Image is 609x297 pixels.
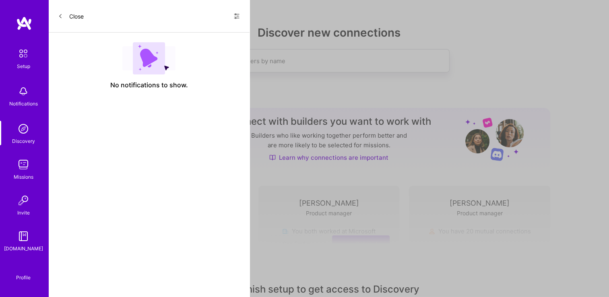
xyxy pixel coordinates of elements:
img: empty [122,42,175,74]
div: Invite [17,208,30,217]
img: logo [16,16,32,31]
a: Profile [13,265,33,281]
img: setup [15,45,32,62]
div: [DOMAIN_NAME] [4,244,43,253]
div: Notifications [9,99,38,108]
div: Setup [17,62,30,70]
div: Discovery [12,137,35,145]
img: guide book [15,228,31,244]
span: No notifications to show. [110,81,188,89]
img: discovery [15,121,31,137]
button: Close [58,10,84,23]
div: Missions [14,173,33,181]
img: bell [15,83,31,99]
img: teamwork [15,157,31,173]
div: Profile [16,273,31,281]
img: Invite [15,192,31,208]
